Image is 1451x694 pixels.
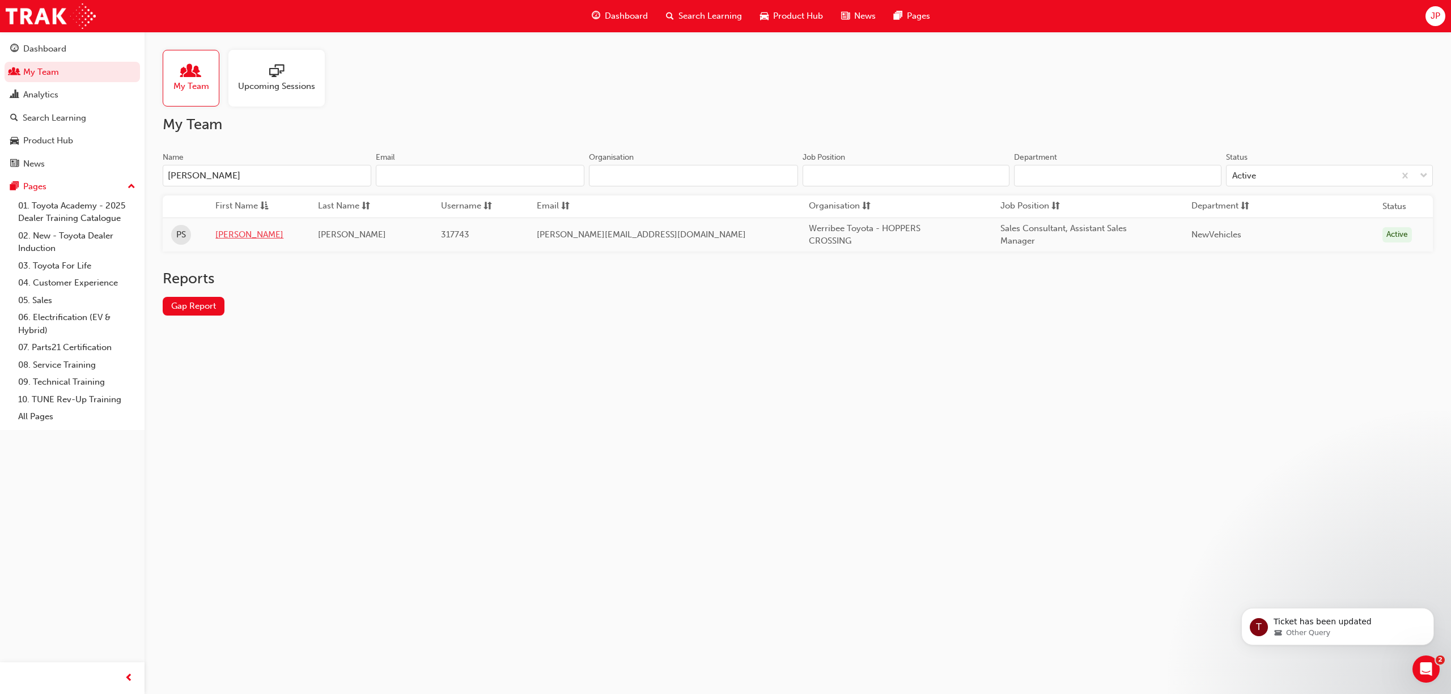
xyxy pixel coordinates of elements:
[125,671,133,686] span: prev-icon
[6,3,96,29] img: Trak
[760,9,769,23] span: car-icon
[228,50,334,107] a: Upcoming Sessions
[14,356,140,374] a: 08. Service Training
[238,80,315,93] span: Upcoming Sessions
[537,229,746,240] span: [PERSON_NAME][EMAIL_ADDRESS][DOMAIN_NAME]
[5,84,140,105] a: Analytics
[10,159,19,169] span: news-icon
[14,227,140,257] a: 02. New - Toyota Dealer Induction
[589,152,634,163] div: Organisation
[184,64,198,80] span: people-icon
[1232,169,1256,182] div: Active
[1436,655,1445,665] span: 2
[1382,200,1406,213] th: Status
[5,176,140,197] button: Pages
[773,10,823,23] span: Product Hub
[537,199,559,214] span: Email
[803,152,845,163] div: Job Position
[23,180,46,193] div: Pages
[5,154,140,174] a: News
[561,199,570,214] span: sorting-icon
[163,116,1433,134] h2: My Team
[163,152,184,163] div: Name
[14,197,140,227] a: 01. Toyota Academy - 2025 Dealer Training Catalogue
[1420,169,1428,184] span: down-icon
[14,339,140,356] a: 07. Parts21 Certification
[1191,199,1238,214] span: Department
[894,9,902,23] span: pages-icon
[605,10,648,23] span: Dashboard
[176,228,186,241] span: PS
[10,182,19,192] span: pages-icon
[23,112,86,125] div: Search Learning
[1412,655,1440,683] iframe: Intercom live chat
[1000,199,1049,214] span: Job Position
[1224,584,1451,663] iframe: Intercom notifications message
[809,199,860,214] span: Organisation
[657,5,751,28] a: search-iconSearch Learning
[163,165,371,186] input: Name
[1014,152,1057,163] div: Department
[1191,229,1241,240] span: NewVehicles
[583,5,657,28] a: guage-iconDashboard
[215,228,301,241] a: [PERSON_NAME]
[751,5,832,28] a: car-iconProduct Hub
[215,199,258,214] span: First Name
[163,50,228,107] a: My Team
[1382,227,1412,242] div: Active
[10,136,19,146] span: car-icon
[441,199,503,214] button: Usernamesorting-icon
[318,229,386,240] span: [PERSON_NAME]
[5,39,140,59] a: Dashboard
[1425,6,1445,26] button: JP
[1014,165,1221,186] input: Department
[10,44,19,54] span: guage-icon
[1191,199,1254,214] button: Departmentsorting-icon
[678,10,742,23] span: Search Learning
[5,108,140,129] a: Search Learning
[318,199,380,214] button: Last Namesorting-icon
[163,297,224,316] a: Gap Report
[1051,199,1060,214] span: sorting-icon
[14,391,140,408] a: 10. TUNE Rev-Up Training
[260,199,269,214] span: asc-icon
[832,5,885,28] a: news-iconNews
[362,199,370,214] span: sorting-icon
[483,199,492,214] span: sorting-icon
[803,165,1010,186] input: Job Position
[537,199,599,214] button: Emailsorting-icon
[441,229,469,240] span: 317743
[809,223,920,246] span: Werribee Toyota - HOPPERS CROSSING
[1226,152,1248,163] div: Status
[163,270,1433,288] h2: Reports
[23,42,66,56] div: Dashboard
[589,165,797,186] input: Organisation
[885,5,939,28] a: pages-iconPages
[10,90,19,100] span: chart-icon
[592,9,600,23] span: guage-icon
[23,157,45,171] div: News
[854,10,876,23] span: News
[376,152,395,163] div: Email
[215,199,278,214] button: First Nameasc-icon
[907,10,930,23] span: Pages
[14,373,140,391] a: 09. Technical Training
[862,199,871,214] span: sorting-icon
[23,88,58,101] div: Analytics
[441,199,481,214] span: Username
[23,134,73,147] div: Product Hub
[5,62,140,83] a: My Team
[1000,223,1127,246] span: Sales Consultant, Assistant Sales Manager
[1431,10,1440,23] span: JP
[1000,199,1063,214] button: Job Positionsorting-icon
[10,113,18,124] span: search-icon
[14,408,140,425] a: All Pages
[173,80,209,93] span: My Team
[128,180,135,194] span: up-icon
